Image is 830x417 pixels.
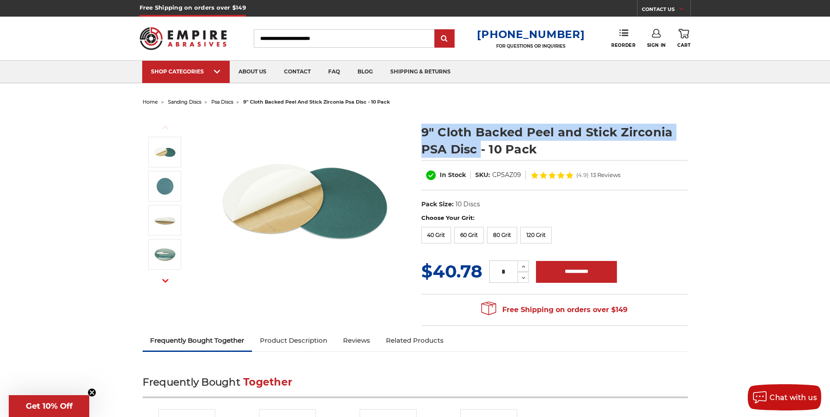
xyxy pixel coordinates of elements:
a: [PHONE_NUMBER] [477,28,585,41]
p: FOR QUESTIONS OR INQUIRIES [477,43,585,49]
dd: CPSAZ09 [492,170,521,180]
img: peel and stick sanding disc [154,209,176,231]
a: Reorder [611,29,635,48]
span: Reorder [611,42,635,48]
img: zirconia alumina 10 pack cloth backed psa sanding disc [154,243,176,265]
span: Frequently Bought [143,376,240,388]
button: Previous [155,118,176,137]
div: SHOP CATEGORIES [151,68,221,75]
a: about us [230,61,275,83]
div: Get 10% OffClose teaser [9,395,89,417]
a: sanding discs [168,99,201,105]
a: blog [349,61,382,83]
label: Choose Your Grit: [421,214,688,222]
a: Frequently Bought Together [143,331,252,350]
dt: SKU: [475,170,490,180]
a: shipping & returns [382,61,459,83]
span: In Stock [440,171,466,179]
button: Next [155,271,176,290]
a: home [143,99,158,105]
a: Cart [677,29,690,48]
img: Zirc Peel and Stick cloth backed PSA discs [217,115,392,289]
a: Reviews [335,331,378,350]
span: Cart [677,42,690,48]
button: Chat with us [748,384,821,410]
img: Empire Abrasives [140,21,227,56]
a: faq [319,61,349,83]
dd: 10 Discs [455,200,480,209]
span: Sign In [647,42,666,48]
span: Free Shipping on orders over $149 [481,301,627,319]
span: (4.9) [576,172,588,178]
span: Together [243,376,292,388]
span: Chat with us [770,393,817,402]
dt: Pack Size: [421,200,454,209]
span: Get 10% Off [26,401,73,411]
button: Close teaser [88,388,96,397]
a: Product Description [252,331,335,350]
input: Submit [436,30,453,48]
span: 9" cloth backed peel and stick zirconia psa disc - 10 pack [243,99,390,105]
span: 13 Reviews [591,172,620,178]
a: contact [275,61,319,83]
h1: 9" Cloth Backed Peel and Stick Zirconia PSA Disc - 10 Pack [421,124,688,158]
a: psa discs [211,99,233,105]
span: $40.78 [421,261,482,282]
a: CONTACT US [642,4,690,17]
img: Zirc Peel and Stick cloth backed PSA discs [154,141,176,163]
a: Related Products [378,331,452,350]
img: 9" cloth backed zirconia psa disc peel and stick [154,175,176,197]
